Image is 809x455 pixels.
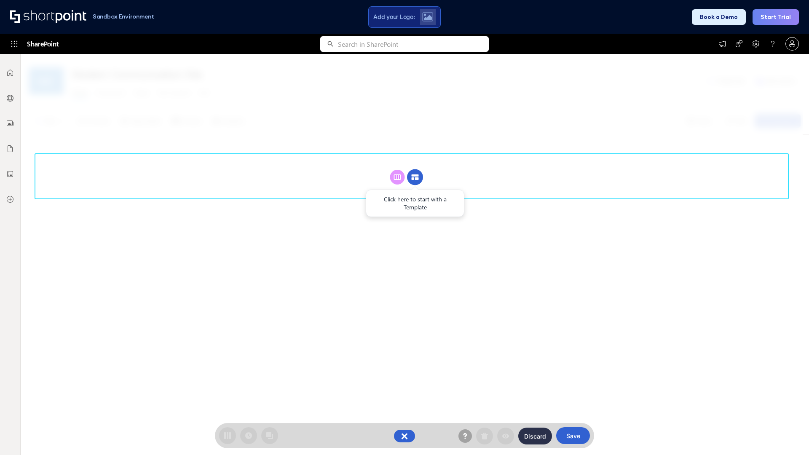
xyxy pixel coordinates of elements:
[767,415,809,455] iframe: Chat Widget
[338,36,489,52] input: Search in SharePoint
[27,34,59,54] span: SharePoint
[692,9,746,25] button: Book a Demo
[556,427,590,444] button: Save
[93,14,154,19] h1: Sandbox Environment
[422,12,433,21] img: Upload logo
[518,428,552,444] button: Discard
[373,13,415,21] span: Add your Logo:
[753,9,799,25] button: Start Trial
